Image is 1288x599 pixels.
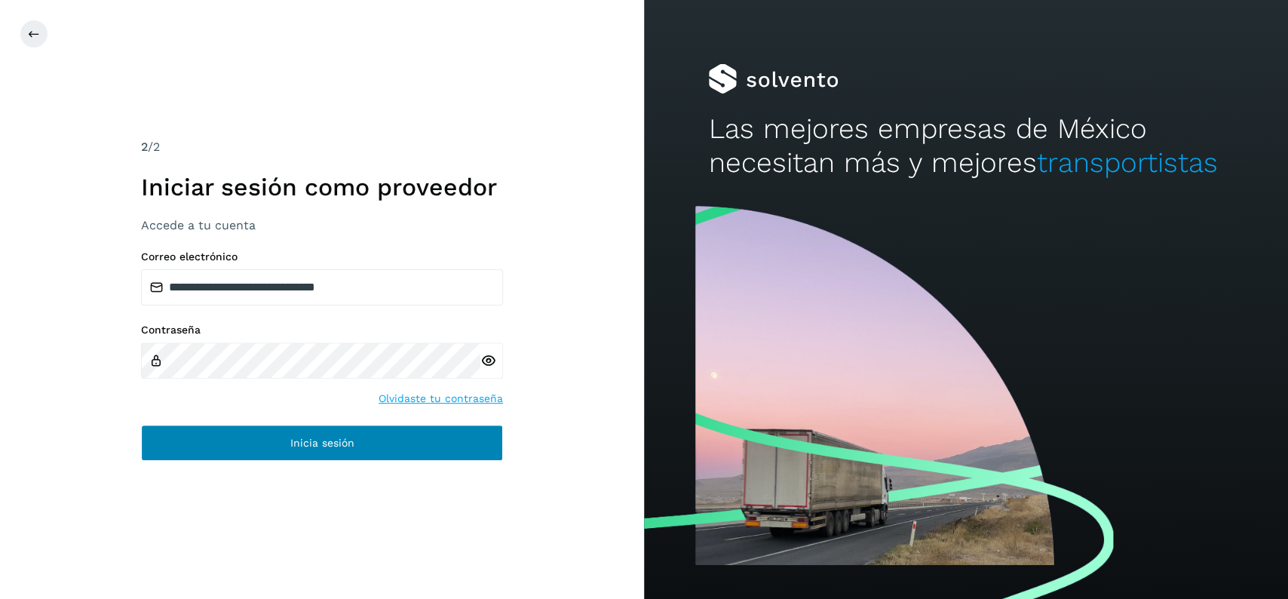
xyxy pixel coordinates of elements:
[141,324,503,336] label: Contraseña
[708,112,1223,180] h2: Las mejores empresas de México necesitan más y mejores
[141,425,503,461] button: Inicia sesión
[141,250,503,263] label: Correo electrónico
[141,173,503,201] h1: Iniciar sesión como proveedor
[141,138,503,156] div: /2
[141,218,503,232] h3: Accede a tu cuenta
[379,391,503,407] a: Olvidaste tu contraseña
[290,438,354,448] span: Inicia sesión
[1036,146,1217,179] span: transportistas
[141,140,148,154] span: 2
